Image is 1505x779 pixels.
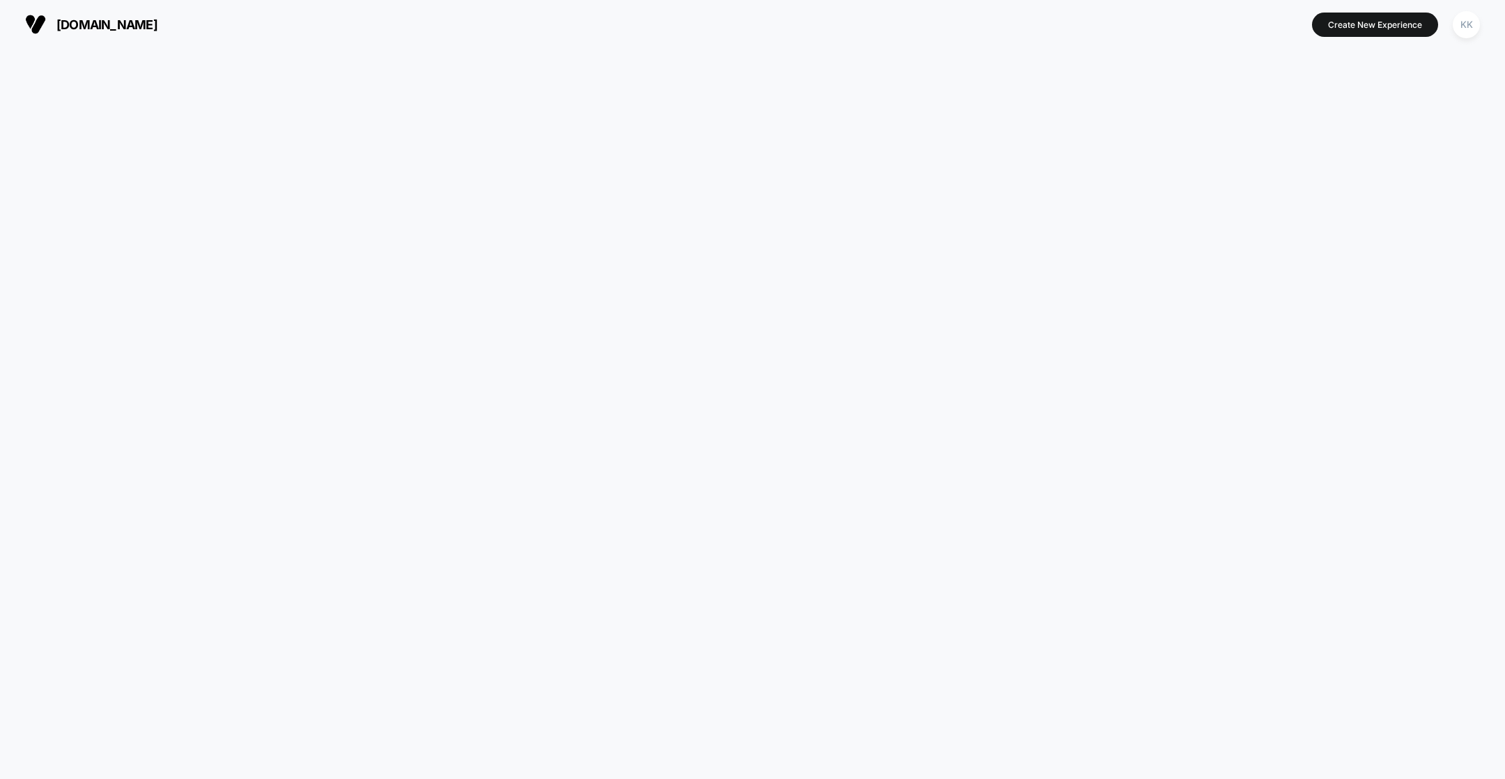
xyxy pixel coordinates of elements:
button: KK [1449,10,1484,39]
button: [DOMAIN_NAME] [21,13,162,36]
img: Visually logo [25,14,46,35]
div: KK [1453,11,1480,38]
span: [DOMAIN_NAME] [56,17,157,32]
button: Create New Experience [1312,13,1438,37]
